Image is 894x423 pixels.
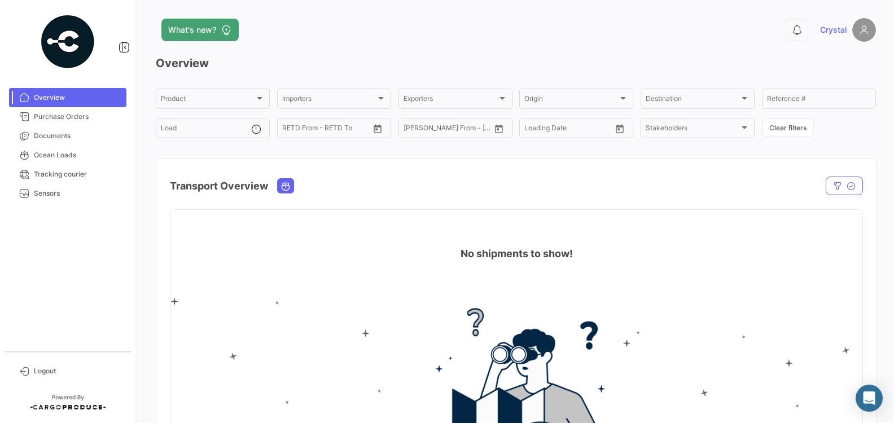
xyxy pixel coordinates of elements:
button: Ocean [278,179,293,193]
button: Clear filters [762,118,814,137]
span: Product [161,96,255,104]
span: Crystal [820,24,847,36]
span: Documents [34,131,122,141]
span: Ocean Loads [34,150,122,160]
span: Overview [34,92,122,103]
img: powered-by.png [40,14,96,70]
span: What's new? [168,24,216,36]
input: From [282,126,298,134]
span: Tracking courier [34,169,122,179]
img: placeholder-user.png [852,18,876,42]
input: To [306,126,347,134]
div: Abrir Intercom Messenger [856,385,883,412]
input: From [404,126,419,134]
span: Stakeholders [646,126,739,134]
span: Importers [282,96,376,104]
a: Sensors [9,184,126,203]
button: Open calendar [611,120,628,137]
span: Sensors [34,188,122,199]
h3: Overview [156,55,876,71]
button: Open calendar [490,120,507,137]
a: Purchase Orders [9,107,126,126]
h4: Transport Overview [170,178,268,194]
a: Ocean Loads [9,146,126,165]
input: To [548,126,589,134]
a: Overview [9,88,126,107]
span: Purchase Orders [34,112,122,122]
span: Exporters [404,96,497,104]
input: To [427,126,468,134]
a: Documents [9,126,126,146]
button: Open calendar [369,120,386,137]
h4: No shipments to show! [461,246,573,262]
span: Origin [524,96,618,104]
input: From [524,126,540,134]
span: Logout [34,366,122,376]
a: Tracking courier [9,165,126,184]
span: Destination [646,96,739,104]
button: What's new? [161,19,239,41]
